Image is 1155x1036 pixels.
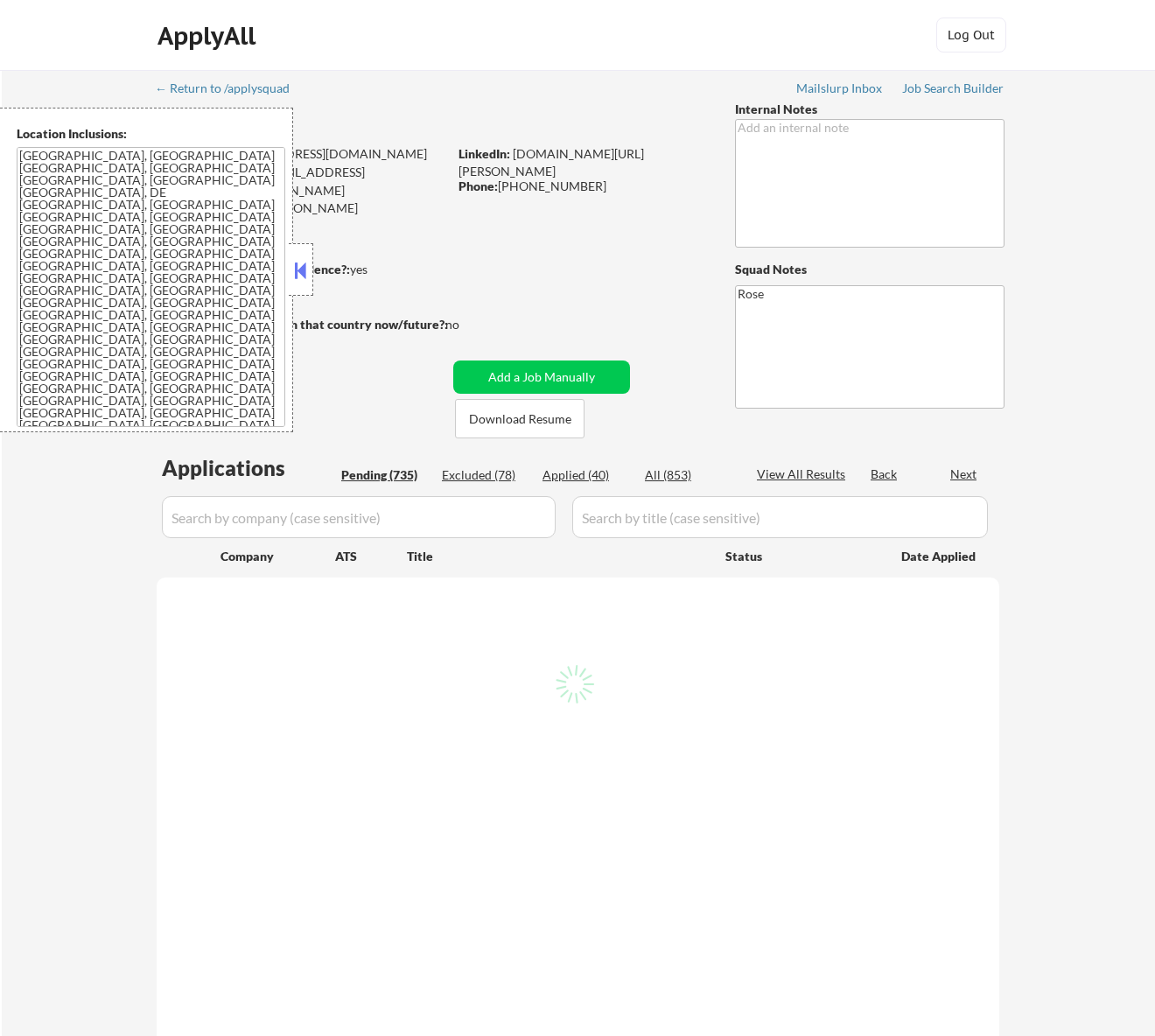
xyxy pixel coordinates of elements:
a: ← Return to /applysquad [155,81,306,99]
div: All (853) [645,466,732,484]
div: View All Results [757,465,850,483]
div: Next [950,465,978,483]
input: Search by title (case sensitive) [572,496,988,538]
strong: Phone: [458,178,498,193]
div: Company [220,548,335,565]
div: ATS [335,548,407,565]
div: ← Return to /applysquad [155,82,306,94]
div: Job Search Builder [902,82,1004,94]
div: Applications [162,458,335,479]
a: Mailslurp Inbox [796,81,884,99]
a: [DOMAIN_NAME][URL][PERSON_NAME] [458,146,644,178]
div: no [445,316,495,333]
div: Title [407,548,709,565]
button: Log Out [936,17,1006,52]
div: [PHONE_NUMBER] [458,178,706,195]
div: Mailslurp Inbox [796,82,884,94]
strong: LinkedIn: [458,146,510,161]
div: Internal Notes [735,101,1004,118]
div: [PERSON_NAME] [157,114,516,136]
a: Job Search Builder [902,81,1004,99]
input: Search by company (case sensitive) [162,496,556,538]
div: Status [725,540,876,571]
div: Applied (40) [542,466,630,484]
div: Location Inclusions: [17,125,286,143]
button: Add a Job Manually [453,360,630,394]
div: Date Applied [901,548,978,565]
div: Back [871,465,899,483]
div: Pending (735) [341,466,429,484]
div: ApplyAll [157,21,261,51]
div: Excluded (78) [442,466,529,484]
button: Download Resume [455,399,584,438]
div: Squad Notes [735,261,1004,278]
